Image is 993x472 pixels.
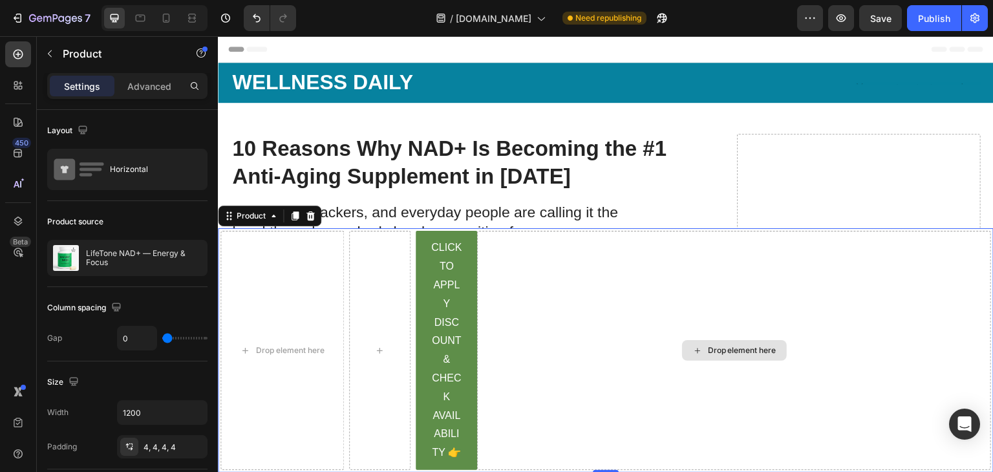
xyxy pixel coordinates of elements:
p: 7 [85,10,91,26]
div: Column spacing [47,299,124,317]
div: Gap [47,332,62,344]
div: Undo/Redo [244,5,296,31]
div: Size [47,374,81,391]
iframe: Design area [218,36,993,472]
div: Padding [47,441,77,453]
p: Product [63,46,173,61]
button: Save [859,5,902,31]
input: Auto [118,327,156,350]
span: Need republishing [575,12,641,24]
input: Auto [118,401,207,424]
p: Settings [64,80,100,93]
div: Open Intercom Messenger [949,409,980,440]
div: Product source [47,216,103,228]
p: Doctors, biohackers, and everyday people are calling it the breakthrough your body has been waiti... [14,167,478,206]
button: Publish [907,5,961,31]
span: / [450,12,453,25]
img: product feature img [53,245,79,271]
p: WELLNESS DAILY [14,33,384,60]
div: Drop element here [490,309,559,319]
span: [DOMAIN_NAME] [456,12,531,25]
div: Layout [47,122,91,140]
div: 4, 4, 4, 4 [144,442,204,453]
p: LifeTone NAD+ — Energy & Focus [86,249,202,267]
button: 7 [5,5,96,31]
div: Product [16,174,50,186]
div: Horizontal [110,155,189,184]
div: 450 [12,138,31,148]
h1: 10 Reasons Why NAD+ Is Becoming the #1 Anti-Aging Supplement in [DATE] [13,98,479,156]
p: Advanced [127,80,171,93]
div: Width [47,407,69,418]
div: Publish [918,12,950,25]
span: Save [870,13,892,24]
div: Beta [10,237,31,247]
